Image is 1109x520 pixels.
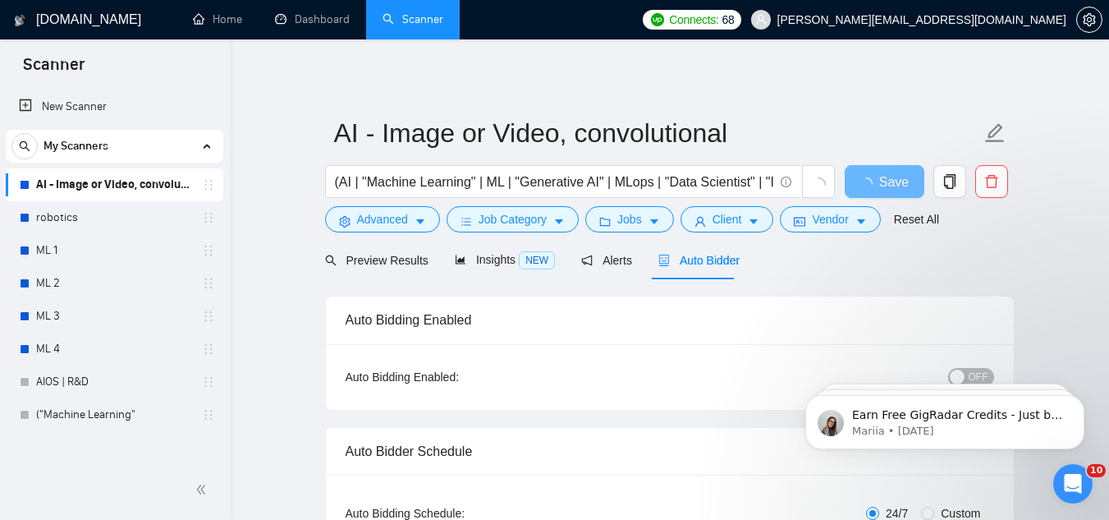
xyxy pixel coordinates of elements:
span: notification [581,255,593,266]
span: area-chart [455,254,466,265]
a: robotics [36,201,192,234]
span: holder [202,277,215,290]
a: setting [1076,13,1102,26]
span: delete [976,174,1007,189]
span: Jobs [617,210,642,228]
span: Job Category [479,210,547,228]
span: Insights [455,253,555,266]
span: holder [202,178,215,191]
span: folder [599,215,611,228]
span: Connects: [669,11,718,29]
span: Preview Results [325,254,428,267]
span: loading [859,177,879,191]
li: New Scanner [6,90,223,123]
span: search [325,255,337,266]
input: Scanner name... [334,113,981,154]
a: ML 2 [36,267,192,300]
span: robot [658,255,670,266]
a: AIOS | R&D [36,366,192,398]
span: Auto Bidder [658,254,740,267]
button: setting [1076,7,1102,33]
span: Alerts [581,254,632,267]
span: holder [202,375,215,389]
span: caret-down [748,215,759,228]
img: upwork-logo.png [651,13,664,26]
a: New Scanner [19,90,210,123]
span: info-circle [781,177,791,187]
span: Scanner [10,53,98,87]
a: ML 3 [36,300,192,333]
span: setting [1077,13,1102,26]
a: ("Machine Learning" [36,398,192,431]
input: Search Freelance Jobs... [335,172,773,192]
span: setting [339,215,351,228]
span: search [12,140,37,152]
div: Auto Bidding Enabled: [346,368,561,386]
button: folderJobscaret-down [585,206,674,232]
span: holder [202,244,215,257]
span: Advanced [357,210,408,228]
span: caret-down [553,215,565,228]
span: 68 [722,11,735,29]
button: delete [975,165,1008,198]
a: AI - Image or Video, convolutional [36,168,192,201]
a: searchScanner [383,12,443,26]
a: ML 1 [36,234,192,267]
button: barsJob Categorycaret-down [447,206,579,232]
button: idcardVendorcaret-down [780,206,880,232]
span: idcard [794,215,805,228]
span: Vendor [812,210,848,228]
button: userClientcaret-down [681,206,774,232]
button: settingAdvancedcaret-down [325,206,440,232]
span: caret-down [855,215,867,228]
span: holder [202,408,215,421]
div: Auto Bidding Enabled [346,297,994,343]
span: bars [461,215,472,228]
a: homeHome [193,12,242,26]
button: copy [933,165,966,198]
iframe: Intercom notifications message [781,361,1109,476]
a: dashboardDashboard [275,12,350,26]
button: Save [845,165,924,198]
div: Auto Bidder Schedule [346,428,994,475]
span: caret-down [648,215,660,228]
span: caret-down [415,215,426,228]
span: NEW [519,251,555,269]
img: logo [14,7,25,34]
span: Client [713,210,742,228]
span: copy [934,174,965,189]
span: loading [811,177,826,192]
a: ML 4 [36,333,192,366]
span: edit [984,122,1006,144]
button: search [11,133,38,159]
span: 10 [1087,464,1106,477]
iframe: Intercom live chat [1053,464,1093,504]
span: holder [202,343,215,356]
span: My Scanners [44,130,108,163]
span: user [755,14,767,25]
li: My Scanners [6,130,223,431]
span: Save [879,172,909,192]
a: Reset All [894,210,939,228]
span: holder [202,211,215,224]
span: user [694,215,706,228]
span: double-left [195,481,212,498]
span: holder [202,310,215,323]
